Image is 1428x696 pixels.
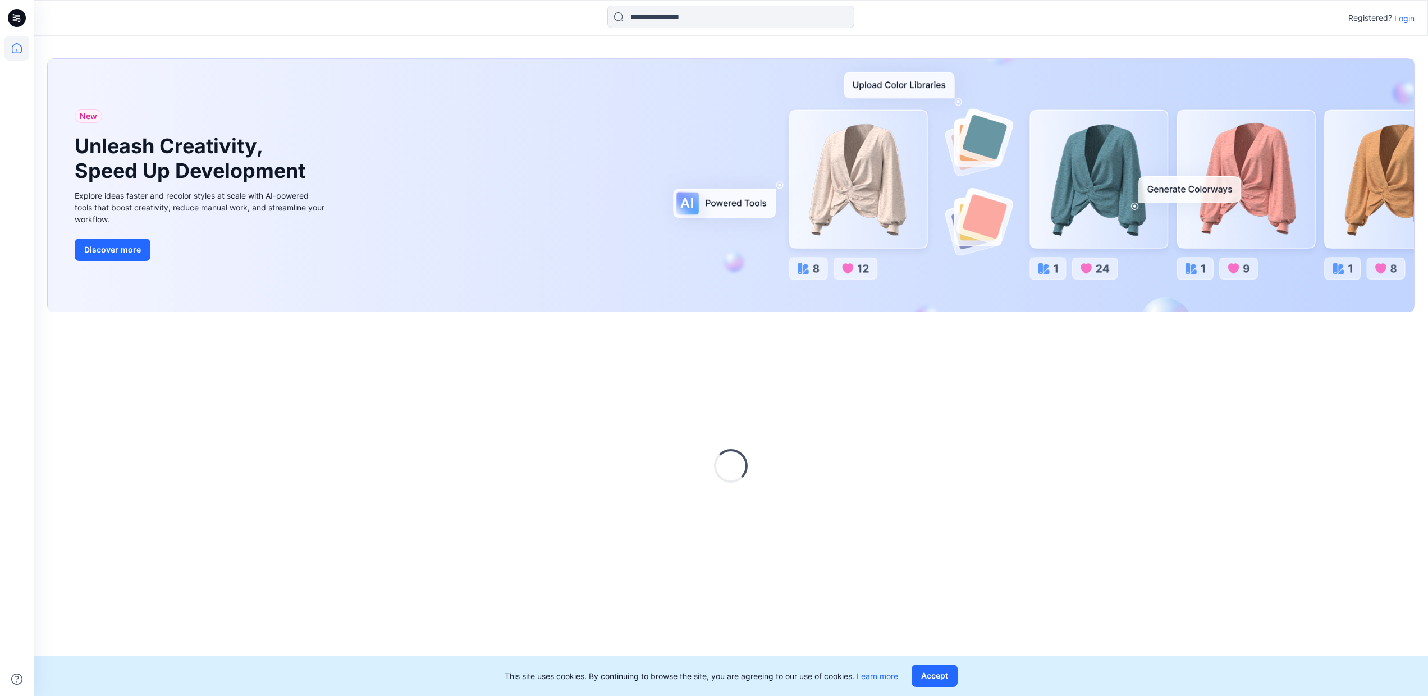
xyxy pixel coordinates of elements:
[75,239,327,261] a: Discover more
[912,665,958,687] button: Accept
[505,670,898,682] p: This site uses cookies. By continuing to browse the site, you are agreeing to our use of cookies.
[1348,11,1392,25] p: Registered?
[80,109,97,123] span: New
[75,190,327,225] div: Explore ideas faster and recolor styles at scale with AI-powered tools that boost creativity, red...
[1394,12,1415,24] p: Login
[75,239,150,261] button: Discover more
[75,134,310,182] h1: Unleash Creativity, Speed Up Development
[857,671,898,681] a: Learn more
